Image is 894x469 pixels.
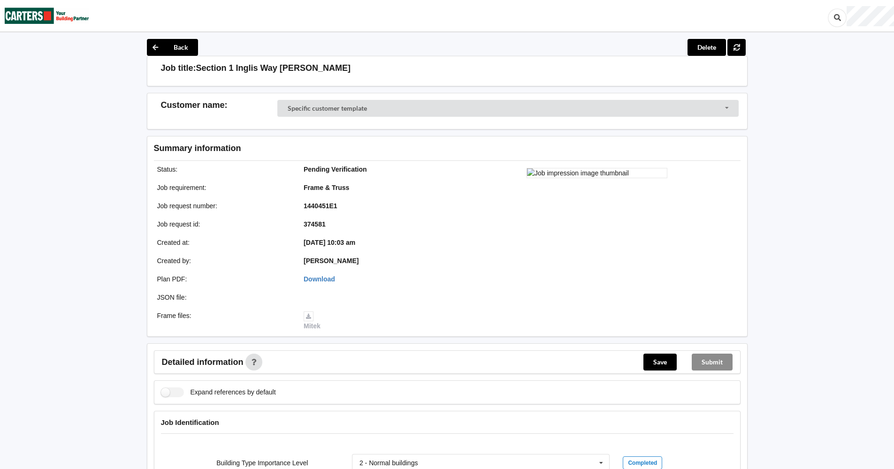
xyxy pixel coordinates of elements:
a: Mitek [304,312,321,330]
h3: Customer name : [161,100,278,111]
div: 2 - Normal buildings [359,460,418,466]
b: 374581 [304,220,326,228]
b: [PERSON_NAME] [304,257,359,265]
h3: Job title: [161,63,196,74]
button: Delete [688,39,726,56]
b: 1440451E1 [304,202,337,210]
b: Frame & Truss [304,184,349,191]
div: Job request number : [151,201,298,211]
div: Frame files : [151,311,298,331]
button: Back [147,39,198,56]
button: Save [643,354,677,371]
div: Customer Selector [277,100,739,117]
div: User Profile [847,6,894,26]
h3: Summary information [154,143,591,154]
img: Job impression image thumbnail [527,168,667,178]
div: Status : [151,165,298,174]
div: Created at : [151,238,298,247]
span: Detailed information [162,358,244,366]
label: Building Type Importance Level [216,459,308,467]
label: Expand references by default [161,387,276,397]
div: Specific customer template [288,105,367,112]
h4: Job Identification [161,418,734,427]
h3: Section 1 Inglis Way [PERSON_NAME] [196,63,351,74]
div: JSON file : [151,293,298,302]
div: Plan PDF : [151,274,298,284]
img: Carters [5,0,89,31]
div: Job requirement : [151,183,298,192]
b: [DATE] 10:03 am [304,239,355,246]
div: Job request id : [151,219,298,229]
div: Created by : [151,256,298,265]
b: Pending Verification [304,166,367,173]
a: Download [304,275,335,283]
